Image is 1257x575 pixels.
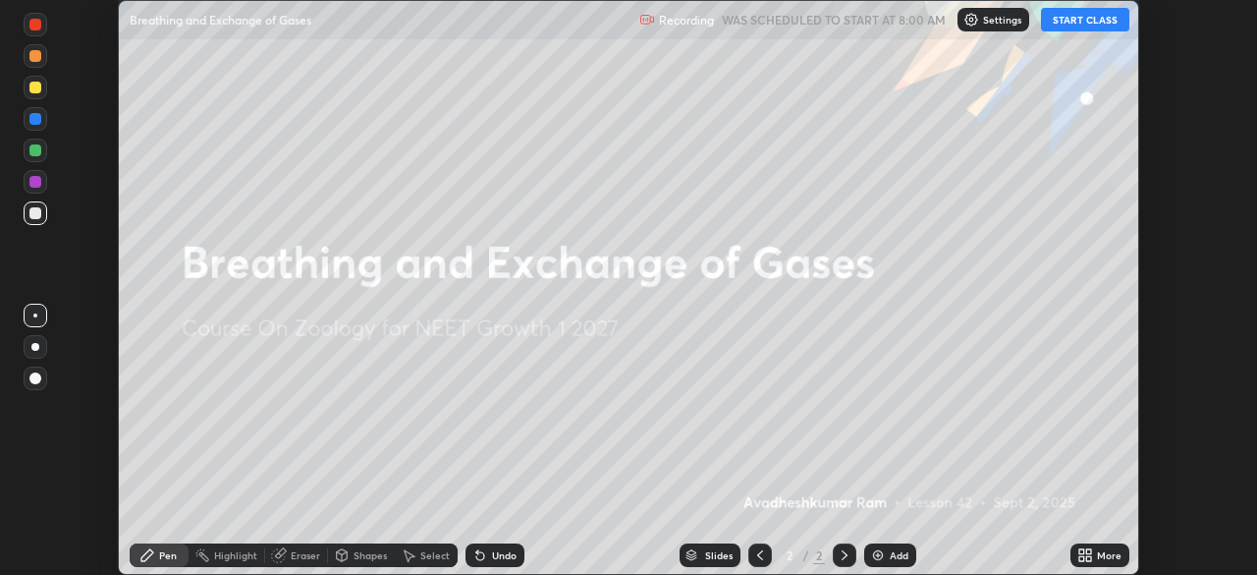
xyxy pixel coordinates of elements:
div: Select [420,550,450,560]
div: Eraser [291,550,320,560]
div: Undo [492,550,517,560]
div: Highlight [214,550,257,560]
div: 2 [780,549,799,561]
div: Add [890,550,908,560]
div: / [803,549,809,561]
div: 2 [813,546,825,564]
p: Recording [659,13,714,28]
img: add-slide-button [870,547,886,563]
div: Pen [159,550,177,560]
h5: WAS SCHEDULED TO START AT 8:00 AM [722,11,946,29]
img: class-settings-icons [963,12,979,28]
p: Settings [983,15,1021,25]
p: Breathing and Exchange of Gases [130,12,311,28]
button: START CLASS [1041,8,1129,31]
div: Slides [705,550,733,560]
img: recording.375f2c34.svg [639,12,655,28]
div: More [1097,550,1121,560]
div: Shapes [354,550,387,560]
